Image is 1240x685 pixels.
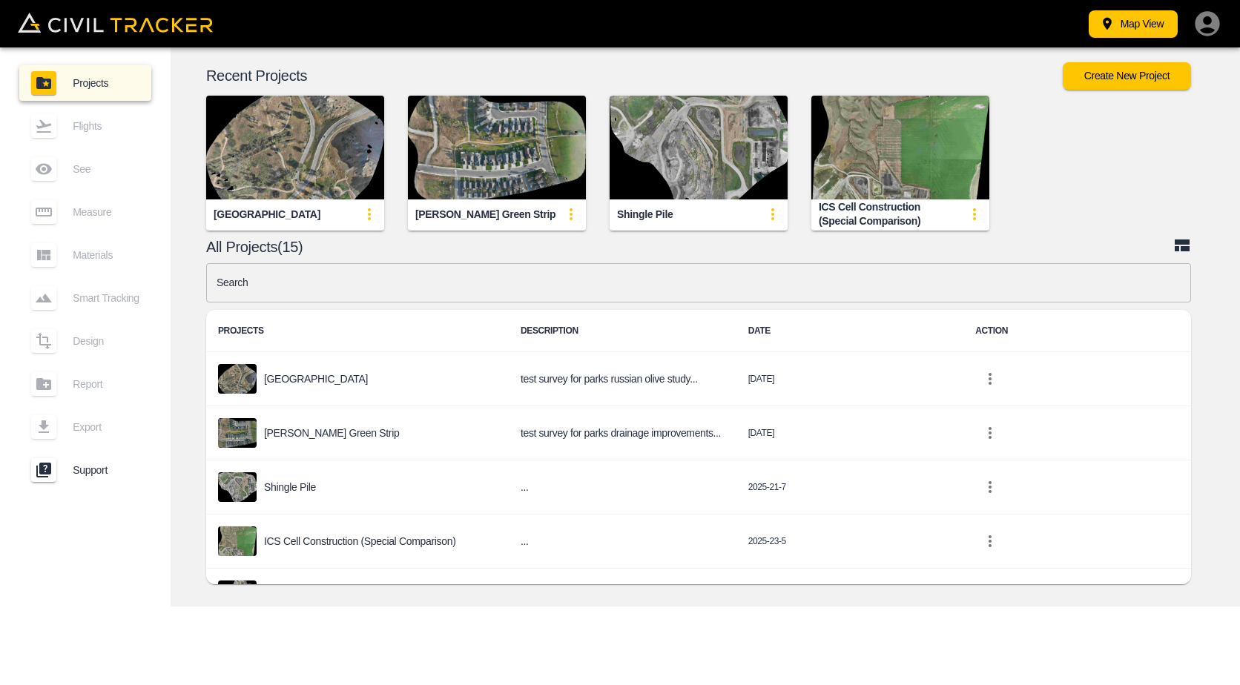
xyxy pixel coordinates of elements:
p: [PERSON_NAME] Green Strip [264,427,399,439]
img: project-image [218,526,257,556]
td: 2025-23-5 [736,514,964,569]
img: Marie Van Harlem Green Strip [408,96,586,199]
button: Create New Project [1063,62,1191,90]
img: project-image [218,364,257,394]
div: [GEOGRAPHIC_DATA] [214,208,320,222]
button: update-card-details [960,199,989,229]
p: Recent Projects [206,70,1063,82]
h6: test survey for parks drainage improvements [521,424,725,443]
img: Indian Battle Park [206,96,384,199]
button: update-card-details [758,199,788,229]
p: [GEOGRAPHIC_DATA] [264,373,368,385]
th: DESCRIPTION [509,310,736,352]
div: ICS Cell Construction (Special Comparison) [819,200,960,228]
div: [PERSON_NAME] Green Strip [415,208,555,222]
a: Support [19,452,151,488]
span: Projects [73,77,139,89]
button: update-card-details [556,199,586,229]
img: project-image [218,418,257,448]
span: Support [73,464,139,476]
p: Shingle Pile [264,481,316,493]
p: ICS Cell Construction (Special Comparison) [264,535,455,547]
div: Shingle Pile [617,208,673,222]
img: Civil Tracker [18,13,213,33]
button: update-card-details [354,199,384,229]
th: DATE [736,310,964,352]
td: 2025-21-5 [736,569,964,623]
td: [DATE] [736,406,964,460]
th: PROJECTS [206,310,509,352]
td: [DATE] [736,352,964,406]
img: project-image [218,472,257,502]
a: Projects [19,65,151,101]
h6: ... [521,478,725,497]
button: Map View [1089,10,1178,38]
img: Shingle Pile [610,96,788,199]
img: project-image [218,580,257,610]
h6: ... [521,532,725,551]
p: All Projects(15) [206,241,1173,253]
img: ICS Cell Construction (Special Comparison) [811,96,989,199]
td: 2025-21-7 [736,460,964,514]
th: ACTION [963,310,1191,352]
h6: test survey for parks russian olive study [521,370,725,388]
